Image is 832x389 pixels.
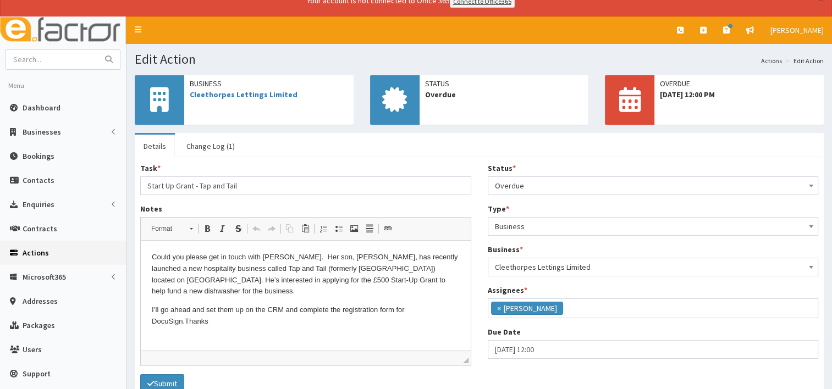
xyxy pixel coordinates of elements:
a: Insert Horizontal Line [362,221,377,236]
a: Copy (Ctrl+C) [282,221,297,236]
h1: Edit Action [135,52,824,66]
label: Task [140,163,161,174]
label: Due Date [488,326,521,337]
li: Edit Action [783,56,824,65]
a: Format [145,221,199,236]
span: Addresses [23,296,58,306]
a: Paste (Ctrl+V) [297,221,313,236]
a: Image [346,221,362,236]
a: Bold (Ctrl+B) [200,221,215,236]
label: Notes [140,203,162,214]
span: Contracts [23,224,57,234]
span: Support [23,369,51,379]
label: Type [488,203,509,214]
span: Bookings [23,151,54,161]
span: Cleethorpes Lettings Limited [488,258,819,276]
span: Business [495,219,812,234]
span: Businesses [23,127,61,137]
span: [DATE] 12:00 PM [660,89,818,100]
iframe: Rich Text Editor, notes [141,241,471,351]
span: [PERSON_NAME] [770,25,824,35]
a: Insert/Remove Bulleted List [331,221,346,236]
span: Business [488,217,819,236]
label: Status [488,163,516,174]
a: Change Log (1) [178,135,244,158]
span: OVERDUE [660,78,818,89]
span: Users [23,344,42,354]
span: Packages [23,320,55,330]
a: Cleethorpes Lettings Limited [190,90,297,99]
span: × [497,303,501,314]
span: Overdue [495,178,812,193]
span: Enquiries [23,199,54,209]
span: Cleethorpes Lettings Limited [495,259,812,275]
span: Dashboard [23,103,60,113]
a: Italic (Ctrl+I) [215,221,230,236]
li: Gina Waterhouse [491,302,563,315]
span: Overdue [425,89,583,100]
span: Status [425,78,583,89]
label: Business [488,244,523,255]
a: Actions [761,56,782,65]
a: Insert/Remove Numbered List [316,221,331,236]
span: Business [190,78,348,89]
a: Undo (Ctrl+Z) [249,221,264,236]
a: Redo (Ctrl+Y) [264,221,279,236]
a: Details [135,135,175,158]
span: Format [146,221,184,236]
label: Assignees [488,285,527,296]
a: [PERSON_NAME] [762,16,832,44]
span: Actions [23,248,49,258]
span: Microsoft365 [23,272,66,282]
input: Search... [6,50,98,69]
a: Strike Through [230,221,246,236]
span: Overdue [488,176,819,195]
a: Link (Ctrl+L) [380,221,395,236]
span: Drag to resize [463,358,469,363]
span: Contacts [23,175,54,185]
